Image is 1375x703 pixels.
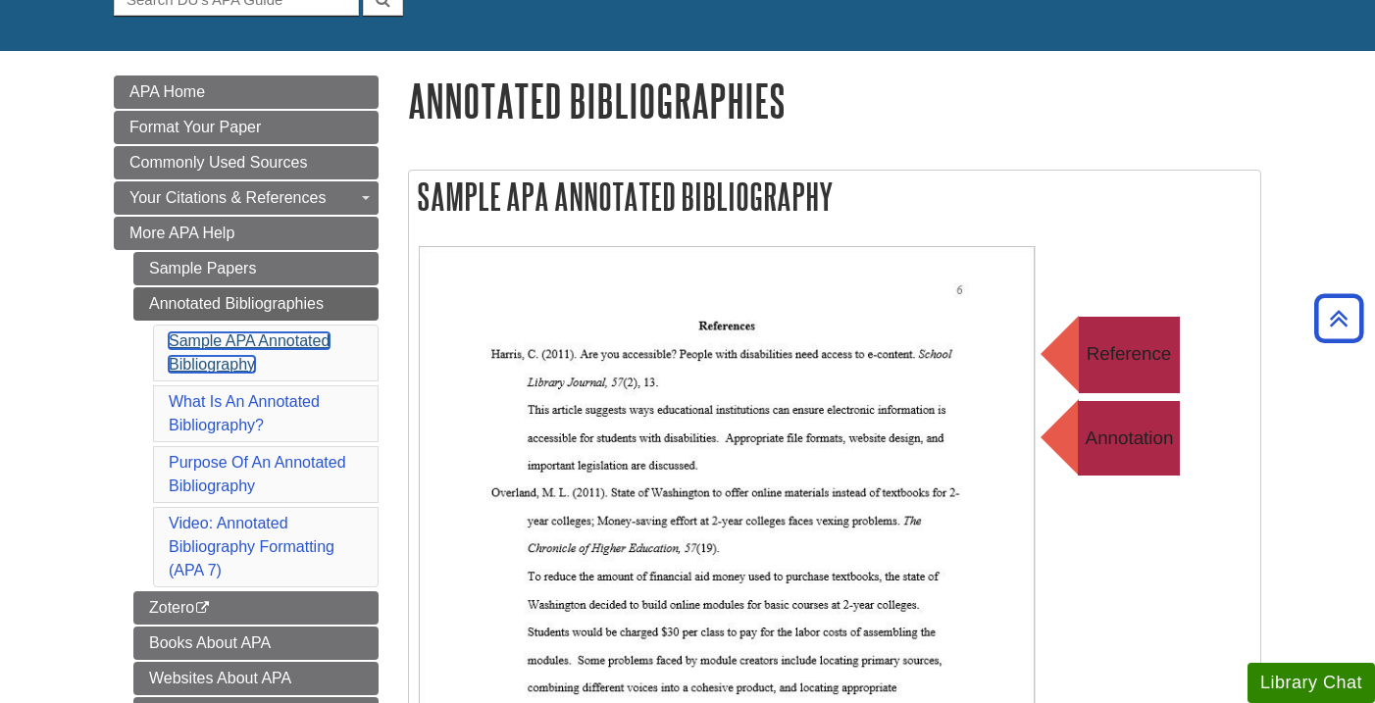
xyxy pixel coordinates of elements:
[1307,305,1370,331] a: Back to Top
[409,171,1260,223] h2: Sample APA Annotated Bibliography
[129,154,307,171] span: Commonly Used Sources
[133,287,379,321] a: Annotated Bibliographies
[169,332,330,373] a: Sample APA Annotated Bibliography
[129,119,261,135] span: Format Your Paper
[169,393,320,433] a: What Is An Annotated Bibliography?
[114,111,379,144] a: Format Your Paper
[194,602,211,615] i: This link opens in a new window
[114,146,379,179] a: Commonly Used Sources
[129,83,205,100] span: APA Home
[114,217,379,250] a: More APA Help
[114,75,379,109] a: APA Home
[408,75,1261,126] h1: Annotated Bibliographies
[133,591,379,625] a: Zotero
[1248,663,1375,703] button: Library Chat
[133,662,379,695] a: Websites About APA
[114,181,379,215] a: Your Citations & References
[169,454,346,494] a: Purpose Of An Annotated Bibliography
[133,627,379,660] a: Books About APA
[129,189,326,206] span: Your Citations & References
[133,252,379,285] a: Sample Papers
[169,515,334,578] a: Video: Annotated Bibliography Formatting (APA 7)
[129,225,234,241] span: More APA Help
